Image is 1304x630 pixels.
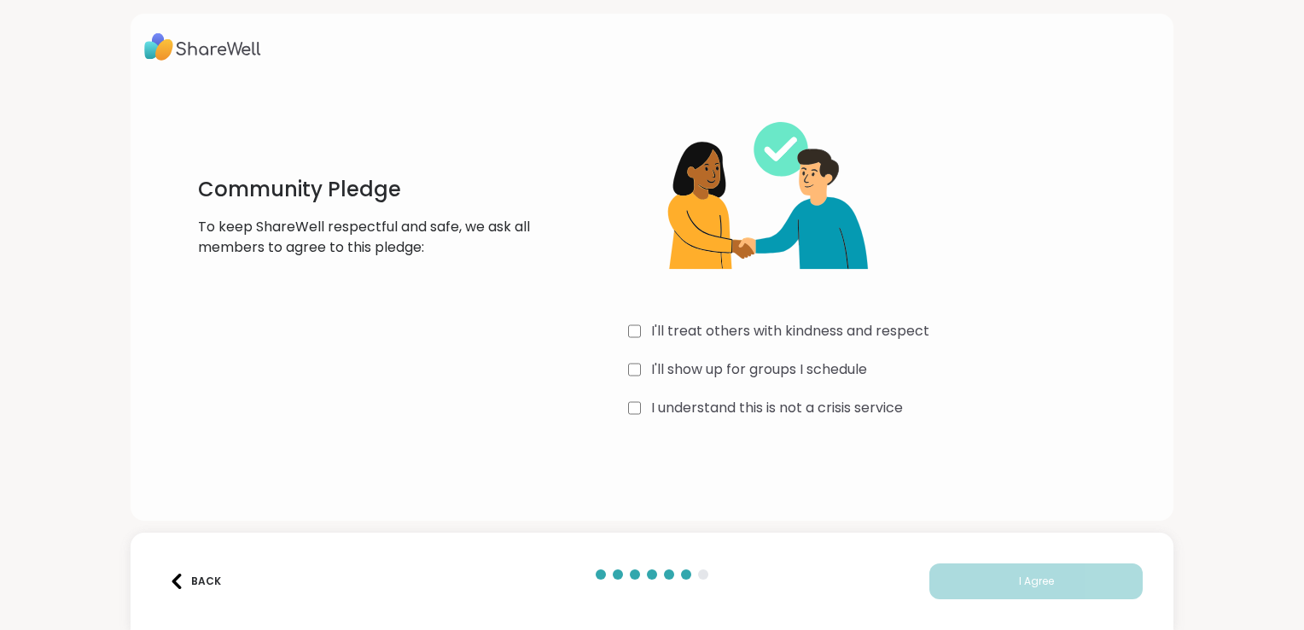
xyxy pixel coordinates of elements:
[929,563,1143,599] button: I Agree
[1019,574,1054,589] span: I Agree
[651,398,903,418] label: I understand this is not a crisis service
[198,217,539,258] p: To keep ShareWell respectful and safe, we ask all members to agree to this pledge:
[651,359,867,380] label: I'll show up for groups I schedule
[144,27,261,67] img: ShareWell Logo
[651,321,929,341] label: I'll treat others with kindness and respect
[198,176,539,203] h1: Community Pledge
[169,574,221,589] div: Back
[161,563,230,599] button: Back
